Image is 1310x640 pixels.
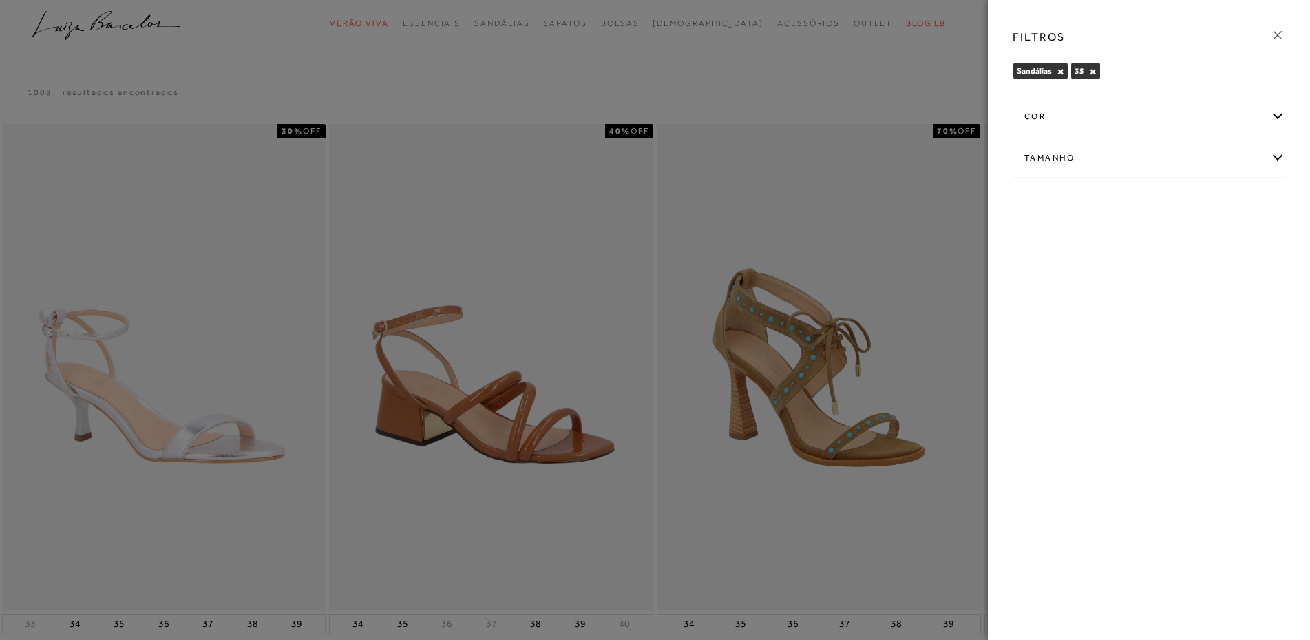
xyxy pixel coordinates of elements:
div: Tamanho [1013,140,1285,176]
div: cor [1013,99,1285,135]
button: 35 Close [1089,67,1097,76]
span: Sandálias [1017,66,1052,76]
h3: FILTROS [1013,29,1066,45]
span: 35 [1075,66,1084,76]
button: Sandálias Close [1057,67,1064,76]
